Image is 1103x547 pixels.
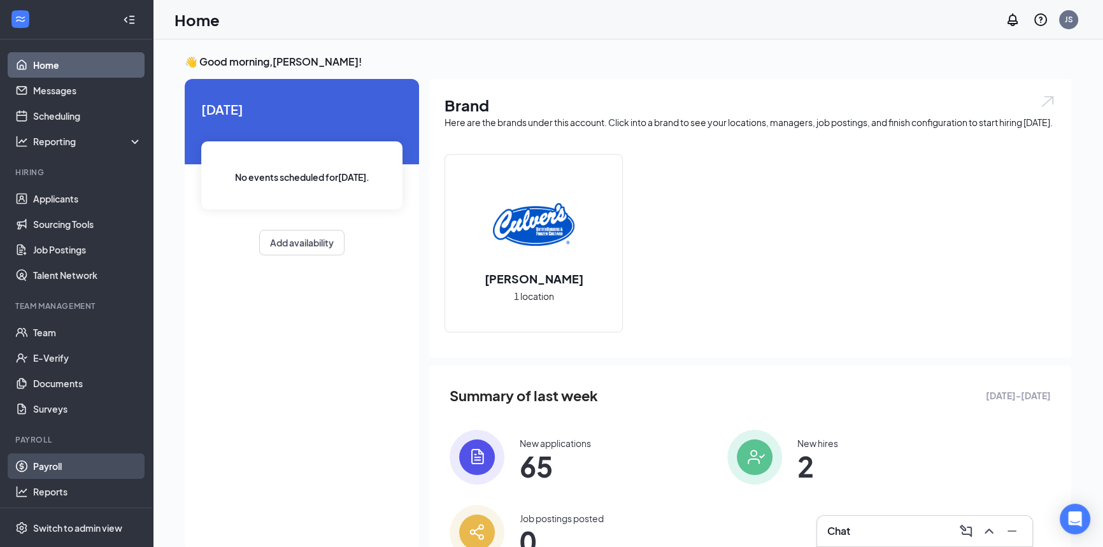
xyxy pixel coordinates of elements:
[33,453,142,479] a: Payroll
[956,521,976,541] button: ComposeMessage
[33,396,142,422] a: Surveys
[15,135,28,148] svg: Analysis
[445,116,1056,129] div: Here are the brands under this account. Click into a brand to see your locations, managers, job p...
[15,301,139,311] div: Team Management
[33,78,142,103] a: Messages
[450,385,598,407] span: Summary of last week
[259,230,345,255] button: Add availability
[514,289,554,303] span: 1 location
[520,437,591,450] div: New applications
[986,388,1051,402] span: [DATE] - [DATE]
[1039,94,1056,109] img: open.6027fd2a22e1237b5b06.svg
[797,437,838,450] div: New hires
[15,522,28,534] svg: Settings
[201,99,402,119] span: [DATE]
[33,186,142,211] a: Applicants
[979,521,999,541] button: ChevronUp
[33,320,142,345] a: Team
[123,13,136,26] svg: Collapse
[1005,12,1020,27] svg: Notifications
[33,135,143,148] div: Reporting
[445,94,1056,116] h1: Brand
[1033,12,1048,27] svg: QuestionInfo
[15,434,139,445] div: Payroll
[958,523,974,539] svg: ComposeMessage
[33,479,142,504] a: Reports
[827,524,850,538] h3: Chat
[33,211,142,237] a: Sourcing Tools
[235,170,369,184] span: No events scheduled for [DATE] .
[1004,523,1020,539] svg: Minimize
[520,455,591,478] span: 65
[727,430,782,485] img: icon
[185,55,1071,69] h3: 👋 Good morning, [PERSON_NAME] !
[33,262,142,288] a: Talent Network
[450,430,504,485] img: icon
[174,9,220,31] h1: Home
[1060,504,1090,534] div: Open Intercom Messenger
[33,345,142,371] a: E-Verify
[14,13,27,25] svg: WorkstreamLogo
[520,512,604,525] div: Job postings posted
[472,271,596,287] h2: [PERSON_NAME]
[33,522,122,534] div: Switch to admin view
[493,184,574,266] img: Culver's
[1002,521,1022,541] button: Minimize
[1065,14,1073,25] div: JS
[797,455,838,478] span: 2
[33,103,142,129] a: Scheduling
[33,52,142,78] a: Home
[33,371,142,396] a: Documents
[15,167,139,178] div: Hiring
[981,523,997,539] svg: ChevronUp
[33,237,142,262] a: Job Postings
